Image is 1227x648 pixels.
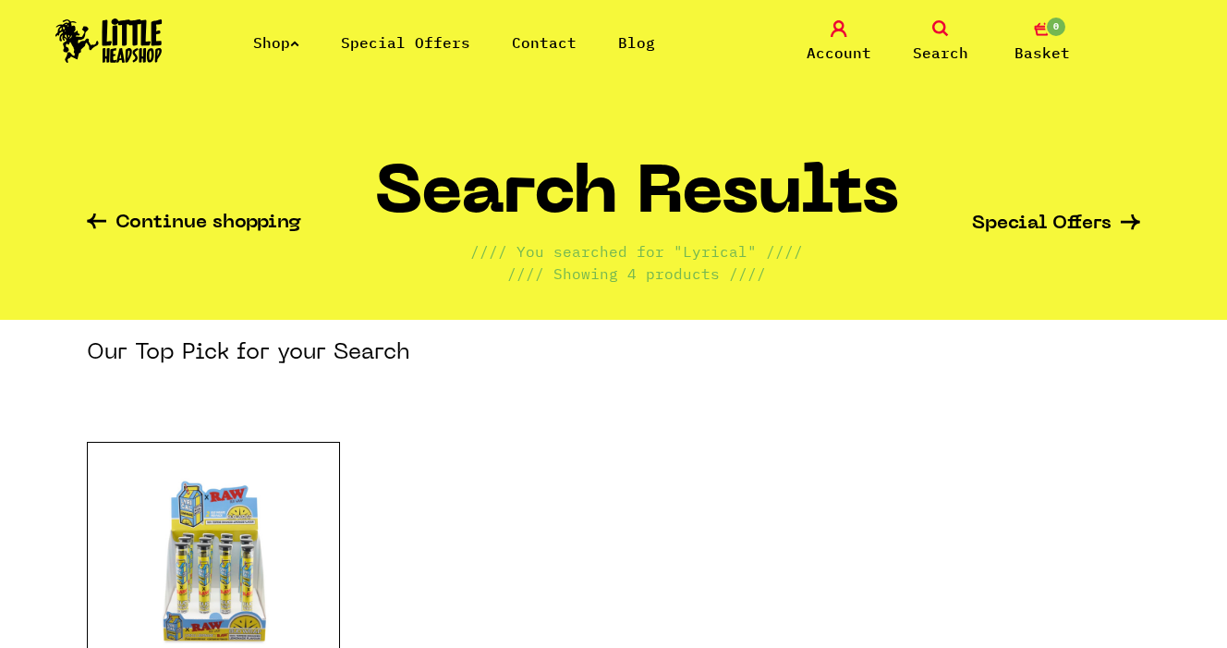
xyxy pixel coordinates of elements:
span: Basket [1014,42,1070,64]
span: Search [913,42,968,64]
a: Blog [618,33,655,52]
p: //// Showing 4 products //// [507,263,766,285]
a: Shop [253,33,299,52]
span: Account [807,42,871,64]
img: Little Head Shop Logo [55,18,163,63]
a: 0 Basket [996,20,1088,64]
a: Special Offers [972,214,1140,234]
h1: Search Results [375,164,899,240]
a: Special Offers [341,33,470,52]
a: Continue shopping [87,214,301,235]
a: Contact [512,33,577,52]
a: Search [894,20,987,64]
span: 0 [1045,16,1067,38]
h3: Our Top Pick for your Search [87,338,410,368]
p: //// You searched for "Lyrical" //// [470,240,803,263]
